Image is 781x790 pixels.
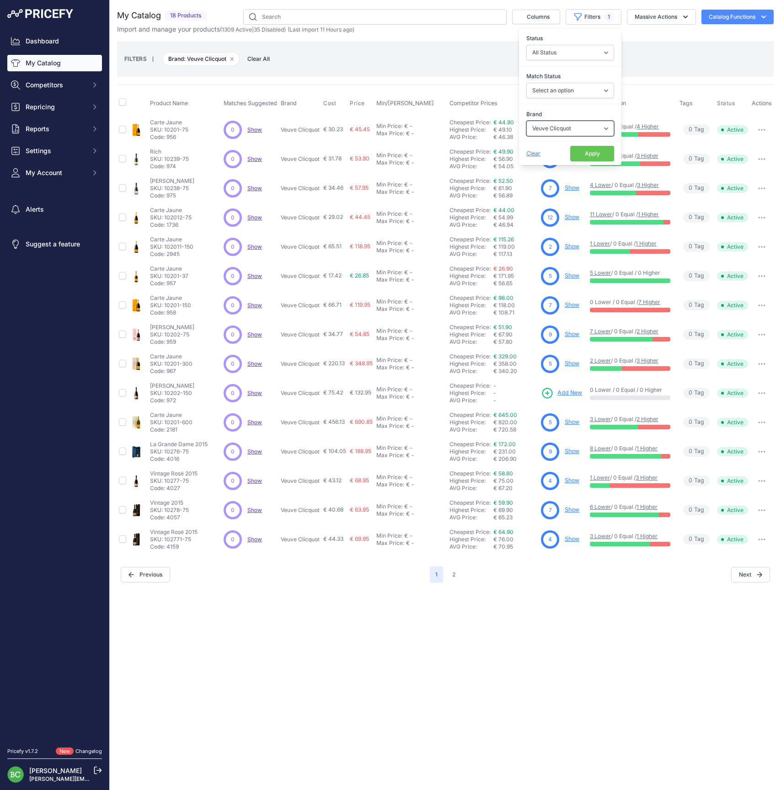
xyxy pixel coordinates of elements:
[493,528,514,535] a: € 64.90
[717,272,748,281] span: Active
[717,100,735,107] span: Status
[408,181,412,188] div: -
[449,221,493,229] div: AVG Price:
[224,100,277,107] span: Matches Suggested
[493,243,515,250] span: € 119.00
[637,181,659,188] a: 3 Higher
[637,357,658,364] a: 3 Higher
[493,221,537,229] div: € 46.94
[637,503,658,510] a: 1 Higher
[549,301,552,310] span: 7
[449,251,493,258] div: AVG Price:
[590,269,611,276] a: 5 Lower
[247,272,262,279] a: Show
[376,188,404,196] div: Max Price:
[493,119,514,126] a: € 44.90
[493,251,537,258] div: € 117.13
[410,247,414,254] div: -
[717,242,748,251] span: Active
[124,55,147,62] small: FILTERS
[150,214,192,221] p: SKU: 102012-75
[281,302,320,309] p: Veuve Clicquot
[150,155,189,163] p: SKU: 10239-75
[638,211,659,218] a: 1 Higher
[376,130,404,137] div: Max Price:
[717,184,748,193] span: Active
[701,10,774,24] button: Catalog Functions
[150,280,188,287] p: Code: 957
[683,212,710,223] span: Tag
[683,271,710,281] span: Tag
[410,276,414,283] div: -
[512,10,560,24] button: Columns
[26,146,86,155] span: Settings
[404,240,408,247] div: €
[566,9,621,25] button: Filters1
[7,77,102,93] button: Competitors
[376,276,404,283] div: Max Price:
[549,243,552,251] span: 2
[404,298,408,305] div: €
[637,123,659,130] a: 4 Higher
[547,214,553,222] span: 12
[449,265,491,272] a: Cheapest Price:
[150,294,191,302] p: Carte Jaune
[247,448,262,455] a: Show
[281,185,320,192] p: Veuve Clicquot
[493,133,537,141] div: € 46.38
[565,418,579,425] a: Show
[247,331,262,338] span: Show
[243,54,274,64] button: Clear All
[689,272,692,280] span: 0
[247,390,262,396] a: Show
[150,221,192,229] p: Code: 1736
[449,148,491,155] a: Cheapest Price:
[526,110,614,119] label: Brand
[493,185,512,192] span: € 61.90
[162,52,240,66] span: Brand: Veuve Clicquot
[150,243,193,251] p: SKU: 102011-150
[493,353,517,360] a: € 329.00
[731,567,770,582] button: Next
[29,767,82,774] a: [PERSON_NAME]
[231,243,235,251] span: 0
[683,241,710,252] span: Tag
[281,126,320,133] p: Veuve Clicquot
[7,201,102,218] a: Alerts
[689,242,692,251] span: 0
[590,181,670,189] p: / 0 Equal /
[590,240,610,247] a: 1 Lower
[247,477,262,484] a: Show
[637,152,658,159] a: 3 Higher
[150,133,188,141] p: Code: 956
[526,150,540,157] span: Clear
[150,302,191,309] p: SKU: 10201-150
[7,165,102,181] button: My Account
[565,272,579,279] a: Show
[590,328,611,335] a: 7 Lower
[604,12,614,21] span: 1
[150,192,194,199] p: Code: 975
[350,214,370,220] span: € 44.45
[247,536,262,543] a: Show
[717,125,748,134] span: Active
[683,183,710,193] span: Tag
[449,528,491,535] a: Cheapest Price:
[323,100,336,107] span: Cost
[222,26,252,33] a: 1309 Active
[281,243,320,251] p: Veuve Clicquot
[150,272,188,280] p: SKU: 10201-37
[350,100,367,107] button: Price
[526,34,614,43] label: Status
[247,155,262,162] span: Show
[281,155,320,163] p: Veuve Clicquot
[150,207,192,214] p: Carte Jaune
[29,775,215,782] a: [PERSON_NAME][EMAIL_ADDRESS][DOMAIN_NAME][PERSON_NAME]
[281,272,320,280] p: Veuve Clicquot
[406,130,410,137] div: €
[404,181,408,188] div: €
[231,184,235,192] span: 0
[570,146,614,161] button: Apply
